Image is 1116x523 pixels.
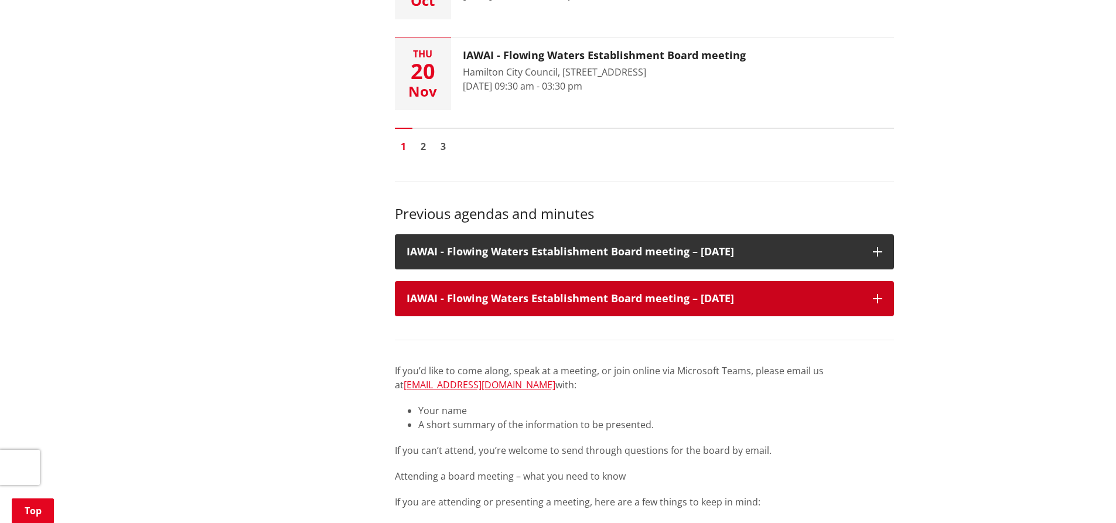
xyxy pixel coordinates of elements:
[395,138,412,155] a: Page 1
[407,293,861,305] h3: IAWAI - Flowing Waters Establishment Board meeting – [DATE]
[395,443,894,457] p: If you can’t attend, you’re welcome to send through questions for the board by email.
[395,128,894,158] nav: Pagination
[407,246,861,258] h3: IAWAI - Flowing Waters Establishment Board meeting – [DATE]
[404,378,555,391] a: [EMAIL_ADDRESS][DOMAIN_NAME]
[395,49,451,59] div: Thu
[395,364,894,392] p: If you’d like to come along, speak at a meeting, or join online via Microsoft Teams, please email...
[463,49,746,62] h3: IAWAI - Flowing Waters Establishment Board meeting
[395,495,894,509] p: If you are attending or presenting a meeting, here are a few things to keep in mind:
[395,61,451,82] div: 20
[1062,474,1104,516] iframe: Messenger Launcher
[395,206,894,223] h3: Previous agendas and minutes
[463,80,582,93] time: [DATE] 09:30 am - 03:30 pm
[12,498,54,523] a: Top
[415,138,432,155] a: Go to page 2
[418,404,894,418] li: Your name
[418,418,894,432] li: A short summary of the information to be presented.
[463,65,746,79] div: Hamilton City Council, [STREET_ADDRESS]
[435,138,452,155] a: Go to page 3
[395,469,894,483] p: Attending a board meeting – what you need to know
[395,84,451,98] div: Nov
[395,37,894,110] button: Thu 20 Nov IAWAI - Flowing Waters Establishment Board meeting Hamilton City Council, [STREET_ADDR...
